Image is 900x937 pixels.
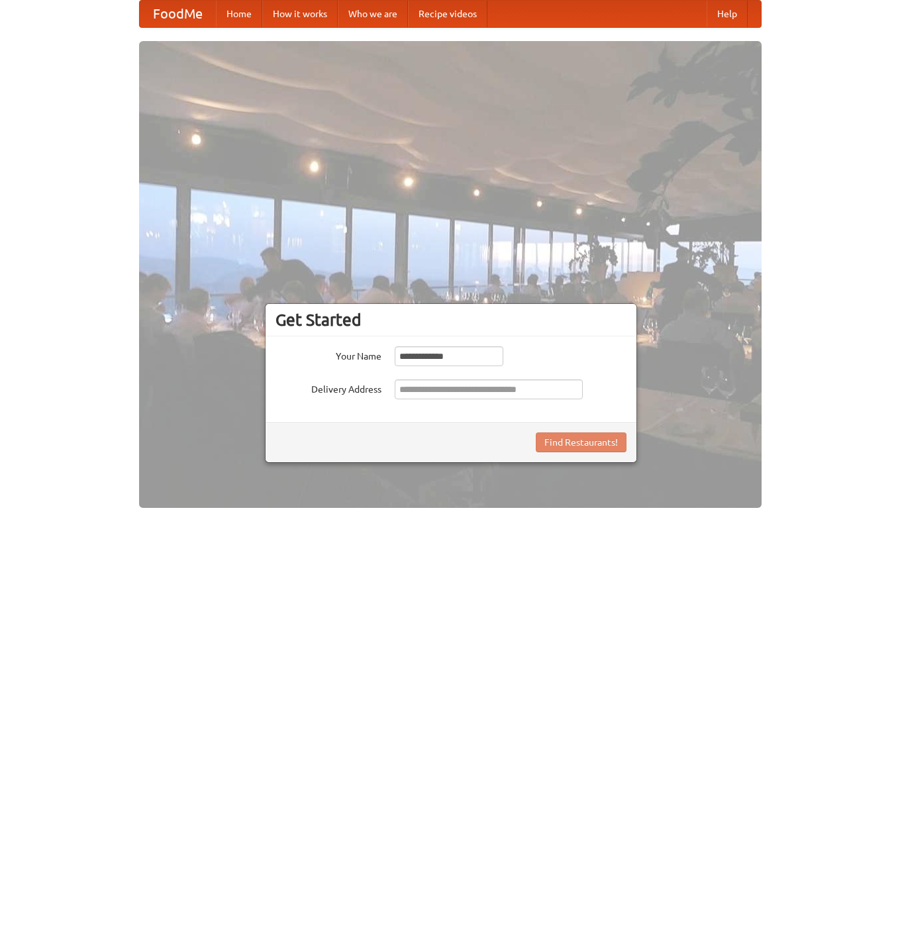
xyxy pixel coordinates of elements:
[536,432,626,452] button: Find Restaurants!
[275,379,381,396] label: Delivery Address
[408,1,487,27] a: Recipe videos
[216,1,262,27] a: Home
[275,310,626,330] h3: Get Started
[275,346,381,363] label: Your Name
[707,1,748,27] a: Help
[140,1,216,27] a: FoodMe
[262,1,338,27] a: How it works
[338,1,408,27] a: Who we are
